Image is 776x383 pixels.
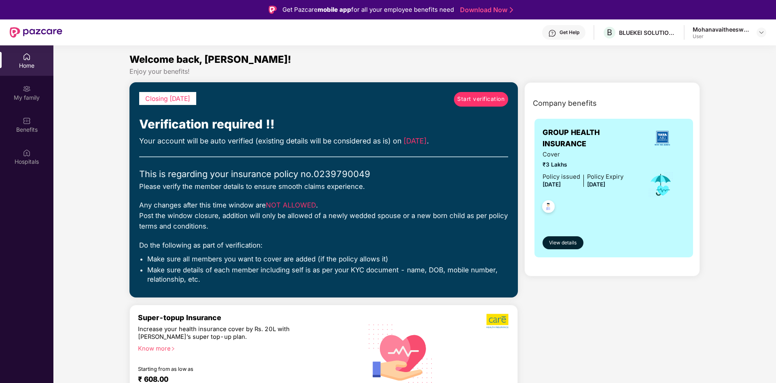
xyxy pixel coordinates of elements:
div: Policy issued [543,172,580,182]
div: Increase your health insurance cover by Rs. 20L with [PERSON_NAME]’s super top-up plan. [138,325,320,341]
div: Super-topup Insurance [138,313,355,322]
div: Know more [138,345,350,351]
div: Get Help [560,29,579,36]
span: B [607,28,612,37]
img: svg+xml;base64,PHN2ZyBpZD0iSGVscC0zMngzMiIgeG1sbnM9Imh0dHA6Ly93d3cudzMub3JnLzIwMDAvc3ZnIiB3aWR0aD... [548,29,556,37]
div: Please verify the member details to ensure smooth claims experience. [139,181,508,192]
li: Make sure details of each member including self is as per your KYC document - name, DOB, mobile n... [147,265,508,284]
span: Company benefits [533,98,597,109]
span: GROUP HEALTH INSURANCE [543,127,639,150]
li: Make sure all members you want to cover are added (if the policy allows it) [147,255,508,263]
a: Download Now [460,6,511,14]
span: Cover [543,150,623,159]
span: Closing [DATE] [145,95,190,103]
span: Start verification [457,95,505,104]
img: Logo [269,6,277,14]
span: right [171,347,175,351]
div: Get Pazcare for all your employee benefits need [282,5,454,15]
span: [DATE] [543,181,561,188]
a: Start verification [454,92,508,107]
span: [DATE] [403,137,427,145]
div: Starting from as low as [138,366,320,372]
img: svg+xml;base64,PHN2ZyBpZD0iQmVuZWZpdHMiIHhtbG5zPSJodHRwOi8vd3d3LnczLm9yZy8yMDAwL3N2ZyIgd2lkdGg9Ij... [23,117,31,125]
img: svg+xml;base64,PHN2ZyBpZD0iSG9zcGl0YWxzIiB4bWxucz0iaHR0cDovL3d3dy53My5vcmcvMjAwMC9zdmciIHdpZHRoPS... [23,149,31,157]
div: Enjoy your benefits! [129,67,700,76]
img: icon [648,171,674,198]
div: Do the following as part of verification: [139,240,508,250]
span: View details [549,239,577,247]
img: insurerLogo [651,127,673,149]
button: View details [543,236,583,249]
img: b5dec4f62d2307b9de63beb79f102df3.png [486,313,509,329]
img: svg+xml;base64,PHN2ZyB4bWxucz0iaHR0cDovL3d3dy53My5vcmcvMjAwMC9zdmciIHdpZHRoPSI0OC45NDMiIGhlaWdodD... [539,198,558,218]
img: New Pazcare Logo [10,27,62,38]
div: Verification required !! [139,115,508,134]
div: BLUEKEI SOLUTIONS PRIVATE LIMITED [619,29,676,36]
img: svg+xml;base64,PHN2ZyB3aWR0aD0iMjAiIGhlaWdodD0iMjAiIHZpZXdCb3g9IjAgMCAyMCAyMCIgZmlsbD0ibm9uZSIgeG... [23,85,31,93]
img: Stroke [510,6,513,14]
img: svg+xml;base64,PHN2ZyBpZD0iRHJvcGRvd24tMzJ4MzIiIHhtbG5zPSJodHRwOi8vd3d3LnczLm9yZy8yMDAwL3N2ZyIgd2... [758,29,765,36]
div: Your account will be auto verified (existing details will be considered as is) on . [139,135,508,147]
span: Welcome back, [PERSON_NAME]! [129,53,291,65]
span: NOT ALLOWED [266,201,316,209]
div: Policy Expiry [587,172,623,182]
img: svg+xml;base64,PHN2ZyBpZD0iSG9tZSIgeG1sbnM9Imh0dHA6Ly93d3cudzMub3JnLzIwMDAvc3ZnIiB3aWR0aD0iMjAiIG... [23,53,31,61]
span: ₹3 Lakhs [543,160,623,169]
span: [DATE] [587,181,605,188]
strong: mobile app [318,6,351,13]
div: This is regarding your insurance policy no. 0239790049 [139,167,508,181]
div: Any changes after this time window are . Post the window closure, addition will only be allowed o... [139,200,508,232]
div: Mohanavaitheeswaran [PERSON_NAME] [693,26,749,33]
div: User [693,33,749,40]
